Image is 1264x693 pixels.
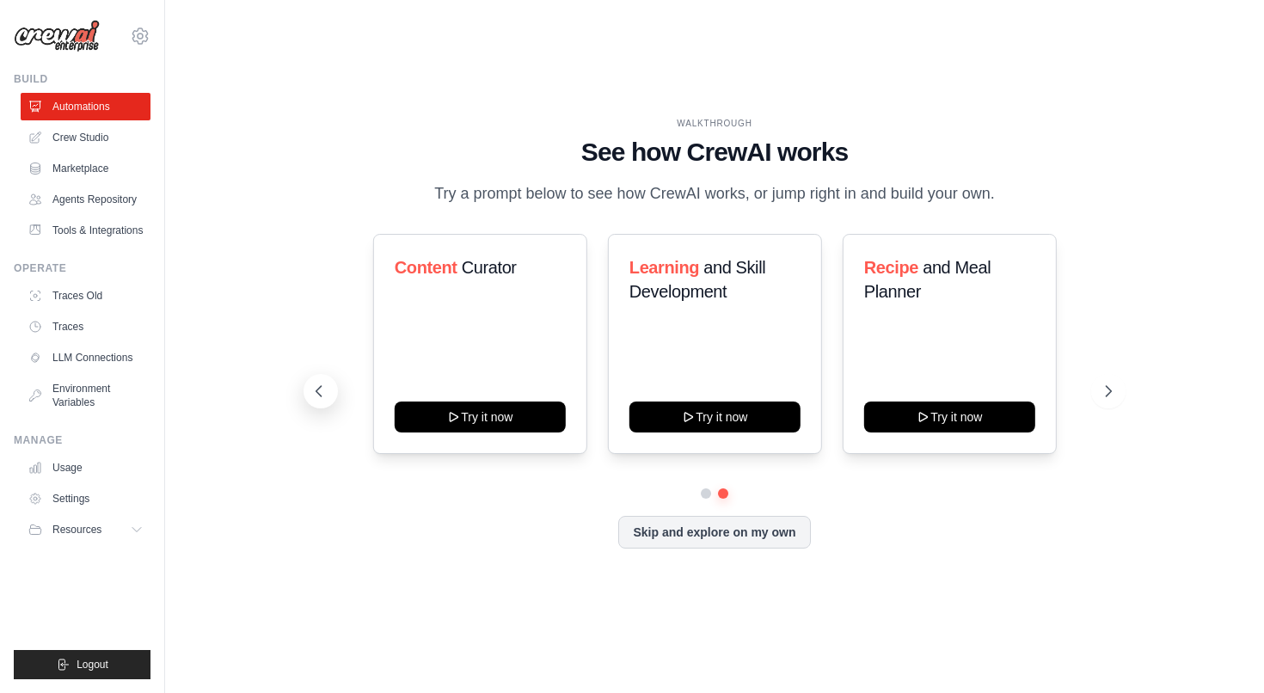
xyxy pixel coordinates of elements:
a: Settings [21,485,150,512]
div: Build [14,72,150,86]
a: Crew Studio [21,124,150,151]
img: Logo [14,20,100,52]
span: Content [394,258,457,277]
button: Try it now [629,402,800,432]
a: Usage [21,454,150,481]
span: Learning [629,258,698,277]
iframe: Chat Widget [1178,610,1264,693]
button: Try it now [394,402,565,432]
button: Skip and explore on my own [618,516,810,549]
a: Environment Variables [21,375,150,416]
a: Marketplace [21,155,150,182]
span: and Meal Planner [864,258,991,301]
a: Traces [21,313,150,340]
div: WALKTHROUGH [317,117,1111,130]
div: Manage [14,433,150,447]
span: and Skill Development [629,258,764,301]
p: Try a prompt below to see how CrewAI works, or jump right in and build your own. [426,181,1003,206]
span: Curator [461,258,516,277]
a: Automations [21,93,150,120]
span: Logout [77,658,108,672]
button: Logout [14,650,150,679]
a: Agents Repository [21,186,150,213]
a: Tools & Integrations [21,217,150,244]
div: Operate [14,261,150,275]
a: Traces Old [21,282,150,310]
span: Recipe [864,258,918,277]
a: LLM Connections [21,344,150,371]
button: Resources [21,516,150,543]
h1: See how CrewAI works [317,137,1111,168]
span: Resources [52,523,101,537]
button: Try it now [864,402,1035,432]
